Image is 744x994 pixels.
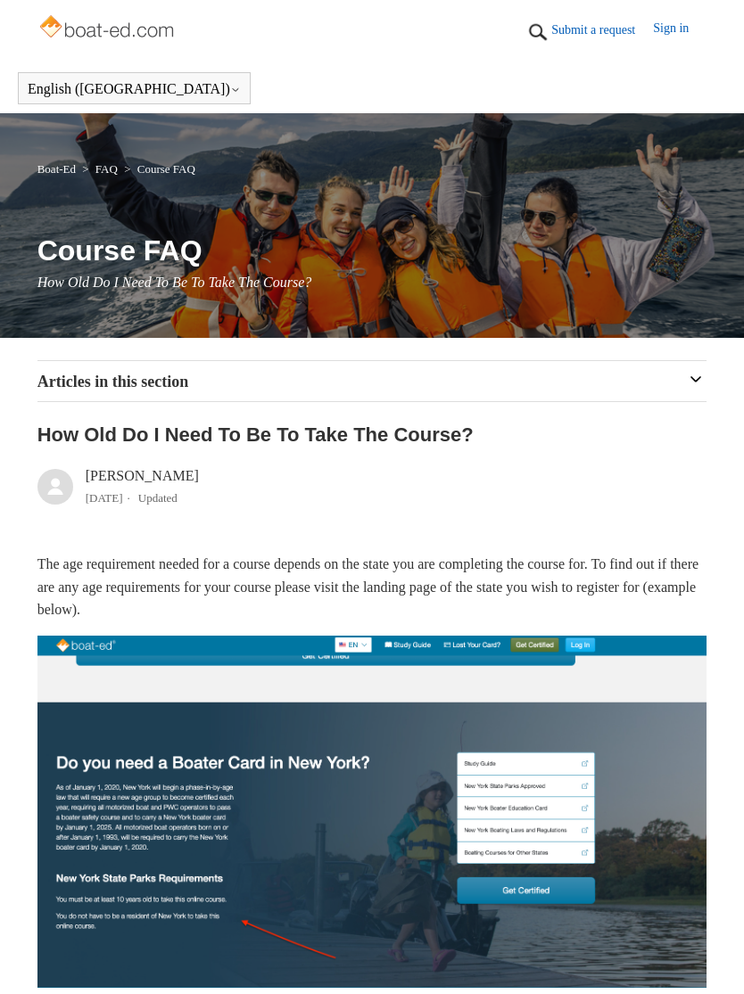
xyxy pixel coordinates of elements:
[37,162,76,176] a: Boat-Ed
[138,491,178,505] li: Updated
[525,19,551,45] img: 01HZPCYTXV3JW8MJV9VD7EMK0H
[79,162,120,176] li: FAQ
[37,636,707,988] img: Screenshot 2024-05-14 at 2.08.11 PM.png
[120,162,195,176] li: Course FAQ
[37,373,188,390] span: Articles in this section
[37,162,79,176] li: Boat-Ed
[37,11,179,46] img: Boat-Ed Help Center home page
[551,21,653,39] a: Submit a request
[37,229,707,272] h1: Course FAQ
[86,491,123,505] time: 05/14/2024, 12:09
[137,162,195,176] a: Course FAQ
[37,420,707,449] h2: How Old Do I Need To Be To Take The Course?
[95,162,118,176] a: FAQ
[37,275,312,290] span: How Old Do I Need To Be To Take The Course?
[653,19,707,45] a: Sign in
[86,465,199,508] div: [PERSON_NAME]
[28,81,241,97] button: English ([GEOGRAPHIC_DATA])
[37,553,707,621] p: The age requirement needed for a course depends on the state you are completing the course for. T...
